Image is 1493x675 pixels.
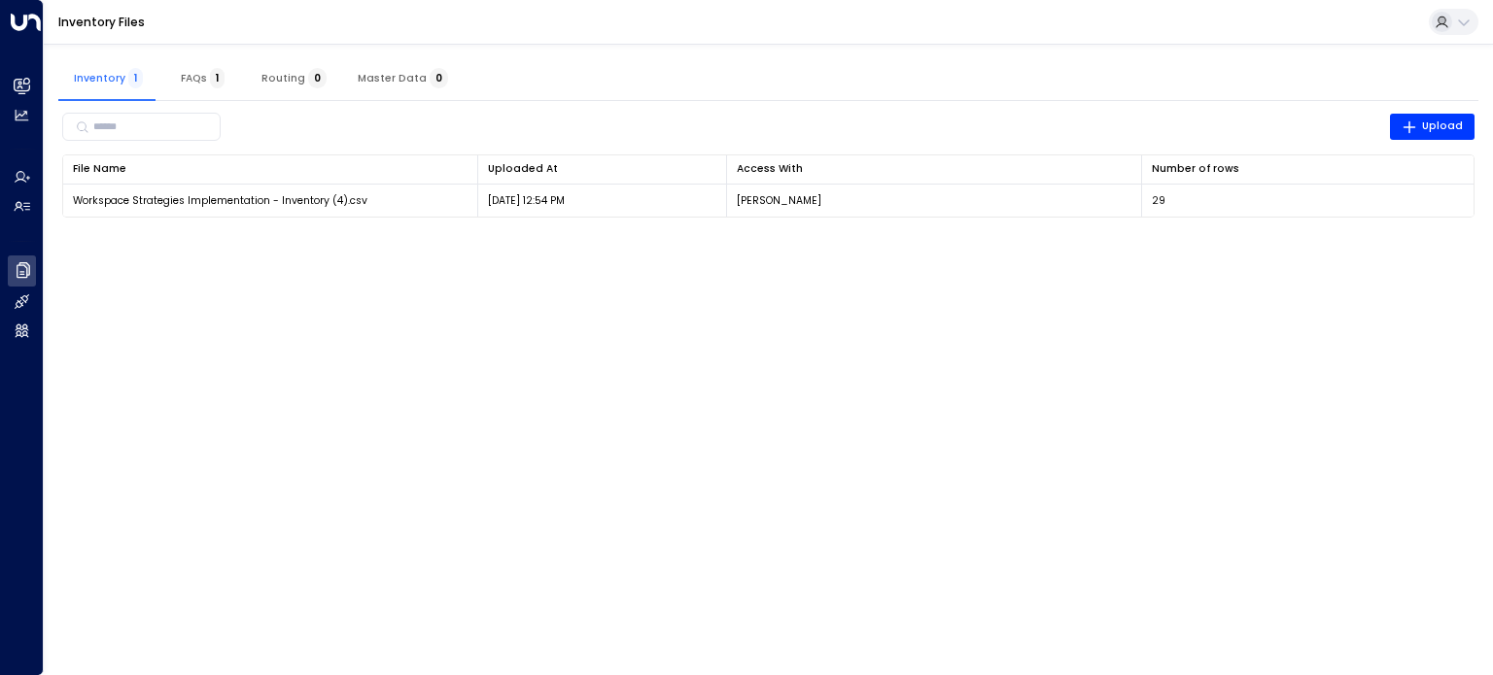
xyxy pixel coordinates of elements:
[73,160,467,178] div: File Name
[1402,118,1464,135] span: Upload
[488,160,558,178] div: Uploaded At
[73,193,367,208] span: Workspace Strategies Implementation - Inventory (4).csv
[308,68,327,88] span: 0
[58,14,145,30] a: Inventory Files
[128,68,143,88] span: 1
[488,160,715,178] div: Uploaded At
[1152,193,1165,208] span: 29
[1152,160,1239,178] div: Number of rows
[210,68,225,88] span: 1
[430,68,448,88] span: 0
[73,160,126,178] div: File Name
[488,193,565,208] p: [DATE] 12:54 PM
[261,72,327,84] span: Routing
[74,72,143,84] span: Inventory
[1152,160,1464,178] div: Number of rows
[181,72,225,84] span: FAQs
[358,72,448,84] span: Master Data
[737,160,1130,178] div: Access With
[737,193,821,208] p: [PERSON_NAME]
[1390,114,1476,141] button: Upload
